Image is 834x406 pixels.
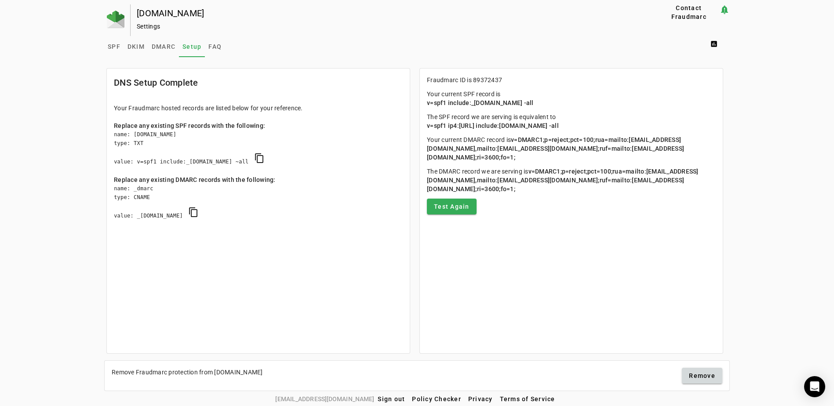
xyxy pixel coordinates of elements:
p: Your current SPF record is [427,90,716,107]
button: Test Again [427,199,477,214]
span: SPF [108,43,120,50]
div: Settings [137,22,630,31]
span: Terms of Service [500,395,555,402]
span: Contact Fraudmarc [662,4,716,21]
a: Setup [179,36,205,57]
img: Fraudmarc Logo [107,11,124,28]
span: v=DMARC1;p=reject;pct=100;rua=mailto:[EMAIL_ADDRESS][DOMAIN_NAME],mailto:[EMAIL_ADDRESS][DOMAIN_N... [427,136,684,161]
span: Privacy [468,395,493,402]
span: Test Again [434,202,470,211]
p: Your current DMARC record is [427,135,716,162]
div: Replace any existing SPF records with the following: [114,121,403,130]
span: [EMAIL_ADDRESS][DOMAIN_NAME] [275,394,374,404]
span: Sign out [378,395,405,402]
span: v=spf1 include:_[DOMAIN_NAME] -all [427,99,534,106]
button: Contact Fraudmarc [659,4,719,20]
span: v=DMARC1;p=reject;pct=100;rua=mailto:[EMAIL_ADDRESS][DOMAIN_NAME],mailto:[EMAIL_ADDRESS][DOMAIN_N... [427,168,699,192]
span: Policy Checker [412,395,461,402]
div: name: _dmarc type: CNAME value: _[DOMAIN_NAME] [114,184,403,229]
span: DMARC [152,43,175,50]
div: [DOMAIN_NAME] [137,9,630,18]
p: The DMARC record we are serving is [427,167,716,193]
button: Remove [682,368,722,384]
span: v=spf1 ip4:[URL] include:[DOMAIN_NAME] -all [427,122,559,129]
button: copy SPF [249,148,270,169]
a: SPF [104,36,124,57]
div: Replace any existing DMARC records with the following: [114,175,403,184]
div: name: [DOMAIN_NAME] type: TXT value: v=spf1 include:_[DOMAIN_NAME] ~all [114,130,403,175]
span: Setup [182,43,201,50]
a: DKIM [124,36,148,57]
a: DMARC [148,36,179,57]
span: Remove [689,371,715,380]
mat-icon: notification_important [719,4,730,15]
button: copy DMARC [183,202,204,223]
a: FAQ [205,36,225,57]
div: Remove Fraudmarc protection from [DOMAIN_NAME] [112,368,263,377]
div: Your Fraudmarc hosted records are listed below for your reference. [114,104,403,112]
span: DKIM [127,43,145,50]
p: The SPF record we are serving is equivalent to [427,112,716,130]
div: Open Intercom Messenger [804,376,825,397]
mat-card-title: DNS Setup Complete [114,76,198,90]
span: FAQ [208,43,222,50]
p: Fraudmarc ID is 89372437 [427,76,716,84]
